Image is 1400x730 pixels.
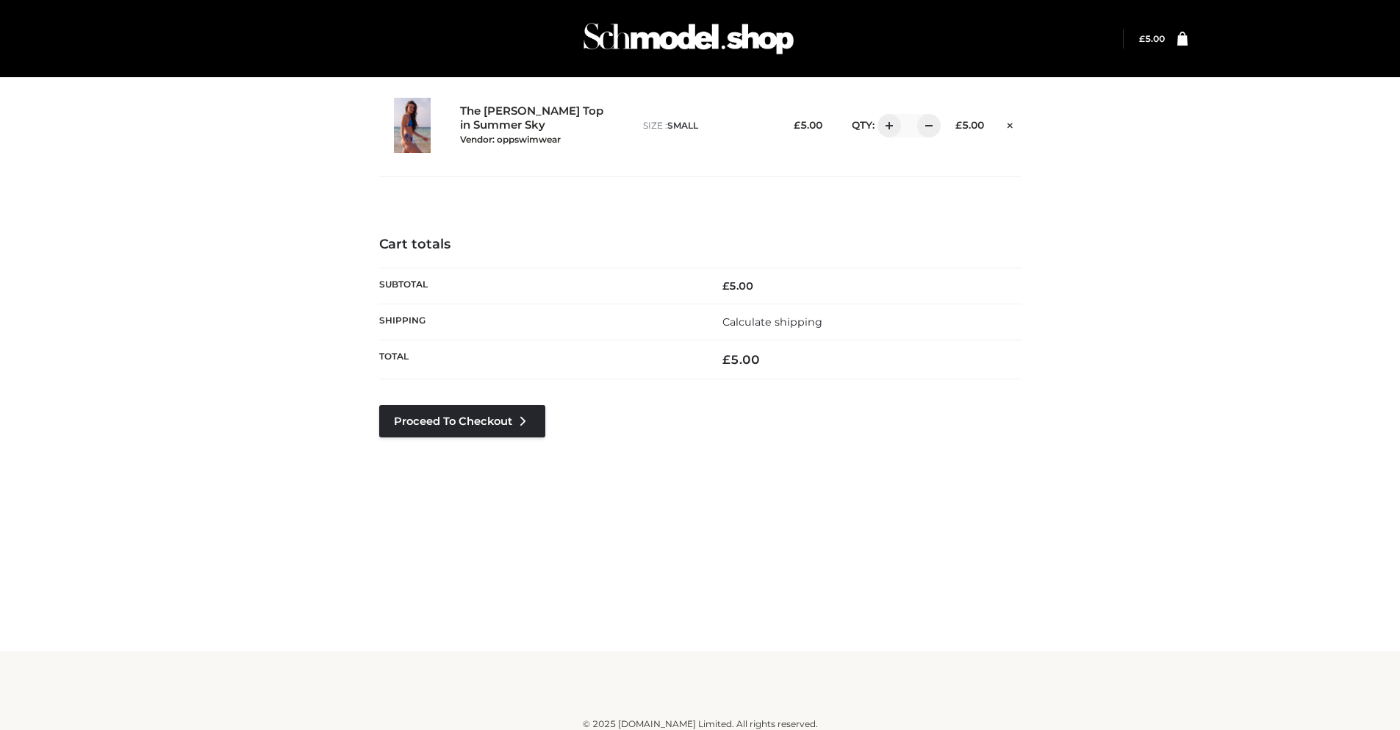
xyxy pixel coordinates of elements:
[578,10,799,68] img: Schmodel Admin 964
[379,237,1022,253] h4: Cart totals
[722,279,729,293] span: £
[722,279,753,293] bdi: 5.00
[722,352,760,367] bdi: 5.00
[794,119,822,131] bdi: 5.00
[837,114,930,137] div: QTY:
[999,114,1021,133] a: Remove this item
[379,405,545,437] a: Proceed to Checkout
[379,304,700,340] th: Shipping
[643,119,769,132] p: size :
[1139,33,1165,44] a: £5.00
[460,104,611,146] a: The [PERSON_NAME] Top in Summer SkyVendor: oppswimwear
[722,315,822,329] a: Calculate shipping
[460,134,561,145] small: Vendor: oppswimwear
[794,119,800,131] span: £
[1139,33,1145,44] span: £
[722,352,730,367] span: £
[667,120,698,131] span: SMALL
[955,119,962,131] span: £
[955,119,984,131] bdi: 5.00
[379,340,700,379] th: Total
[379,268,700,304] th: Subtotal
[1139,33,1165,44] bdi: 5.00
